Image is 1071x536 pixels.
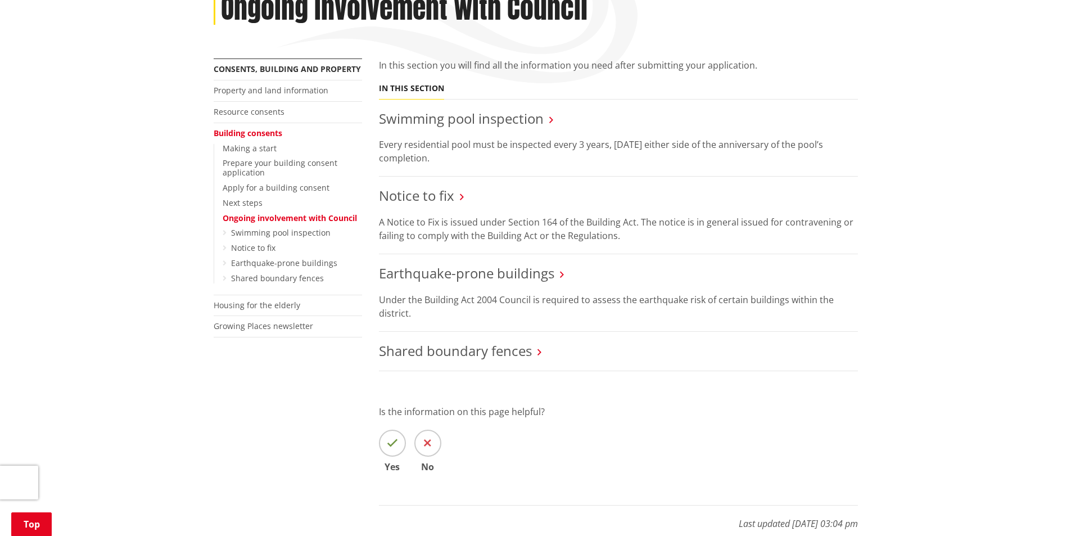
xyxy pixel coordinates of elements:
[223,182,329,193] a: Apply for a building consent
[231,242,275,253] a: Notice to fix
[379,462,406,471] span: Yes
[379,264,554,282] a: Earthquake-prone buildings
[214,128,282,138] a: Building consents
[379,58,858,72] p: In this section you will find all the information you need after submitting your application.
[223,157,337,178] a: Prepare your building consent application
[379,293,858,320] p: Under the Building Act 2004 Council is required to assess the earthquake risk of certain building...
[223,143,277,154] a: Making a start
[231,273,324,283] a: Shared boundary fences
[379,186,454,205] a: Notice to fix
[1019,489,1060,529] iframe: Messenger Launcher
[11,512,52,536] a: Top
[223,213,357,223] a: Ongoing involvement with Council
[223,197,263,208] a: Next steps
[379,215,858,242] p: A Notice to Fix is issued under Section 164 of the Building Act. The notice is in general issued ...
[379,109,544,128] a: Swimming pool inspection
[214,106,284,117] a: Resource consents
[414,462,441,471] span: No
[214,321,313,331] a: Growing Places newsletter
[214,85,328,96] a: Property and land information
[379,341,532,360] a: Shared boundary fences
[231,227,331,238] a: Swimming pool inspection
[379,505,858,530] p: Last updated [DATE] 03:04 pm
[214,64,361,74] a: Consents, building and property
[379,84,444,93] h5: In this section
[231,258,337,268] a: Earthquake-prone buildings
[379,405,858,418] p: Is the information on this page helpful?
[379,138,858,165] p: Every residential pool must be inspected every 3 years, [DATE] either side of the anniversary of ...
[214,300,300,310] a: Housing for the elderly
